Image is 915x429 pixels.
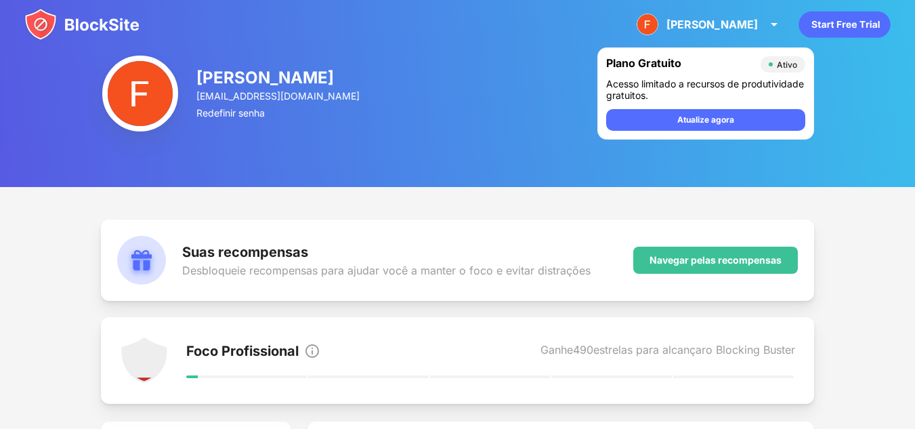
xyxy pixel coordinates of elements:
[677,115,734,125] font: Atualize agora
[637,14,658,35] img: ACg8ocK19Un9c-tpyeDWdUjbZcx2G47BPsU_R0xq78rOlsQjp6CyhQ=s96-c
[706,343,795,356] font: o Blocking Buster
[196,68,334,87] font: [PERSON_NAME]
[777,60,797,70] font: Ativo
[196,107,265,119] font: Redefinir senha
[606,78,804,101] font: Acesso limitado a recursos de produtividade gratuitos.
[593,343,706,356] font: estrelas para alcançar
[182,244,308,260] font: Suas recompensas
[102,56,178,131] img: ACg8ocK19Un9c-tpyeDWdUjbZcx2G47BPsU_R0xq78rOlsQjp6CyhQ=s96-c
[186,343,299,359] font: Foco Profissional
[799,11,891,38] div: animação
[540,343,573,356] font: Ganhe
[650,254,782,266] font: Navegar pelas recompensas
[182,264,591,277] font: Desbloqueie recompensas para ajudar você a manter o foco e evitar distrações
[117,236,166,285] img: rewards.svg
[196,90,360,102] font: [EMAIL_ADDRESS][DOMAIN_NAME]
[304,343,320,359] img: info.svg
[573,343,593,356] font: 490
[120,336,169,385] img: points-level-1.svg
[606,56,681,70] font: Plano Gratuito
[24,8,140,41] img: blocksite-icon.svg
[666,18,758,31] font: [PERSON_NAME]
